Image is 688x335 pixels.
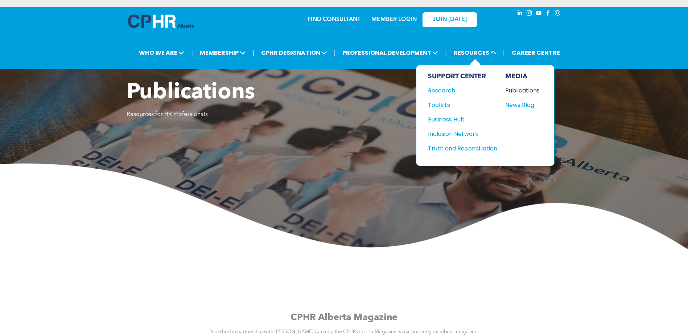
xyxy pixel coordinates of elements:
[428,86,497,95] a: Research
[428,129,497,138] a: Inclusion Network
[259,46,329,59] span: CPHR DESIGNATION
[423,12,477,27] a: JOIN [DATE]
[308,17,361,22] a: FIND CONSULTANT
[428,144,490,153] div: Truth and Reconciliation
[535,9,543,19] a: youtube
[544,9,552,19] a: facebook
[428,129,490,138] div: Inclusion Network
[198,46,248,59] span: MEMBERSHIP
[291,313,397,322] span: CPHR Alberta Magazine
[505,73,540,80] div: MEDIA
[516,9,524,19] a: linkedin
[505,100,540,109] a: News Blog
[127,82,255,104] span: Publications
[428,100,490,109] div: Toolkits
[503,45,505,60] li: |
[433,16,467,23] span: JOIN [DATE]
[428,115,497,124] a: Business Hub
[209,330,479,334] span: Published in partnership with [PERSON_NAME] Canada, the CPHR Alberta Magazine is our quarterly me...
[128,15,194,28] img: A blue and white logo for cp alberta
[428,100,497,109] a: Toolkits
[334,45,336,60] li: |
[371,17,417,22] a: MEMBER LOGIN
[340,46,440,59] span: PROFESSIONAL DEVELOPMENT
[510,46,562,59] a: CAREER CENTRE
[137,46,186,59] span: WHO WE ARE
[505,86,540,95] a: Publications
[428,115,490,124] div: Business Hub
[252,45,254,60] li: |
[191,45,193,60] li: |
[428,144,497,153] a: Truth and Reconciliation
[127,112,208,117] span: Resources for HR Professionals
[428,86,490,95] div: Research
[526,9,533,19] a: instagram
[505,86,536,95] div: Publications
[554,9,562,19] a: Social network
[428,73,497,80] div: SUPPORT CENTER
[452,46,498,59] span: RESOURCES
[445,45,447,60] li: |
[505,100,536,109] div: News Blog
